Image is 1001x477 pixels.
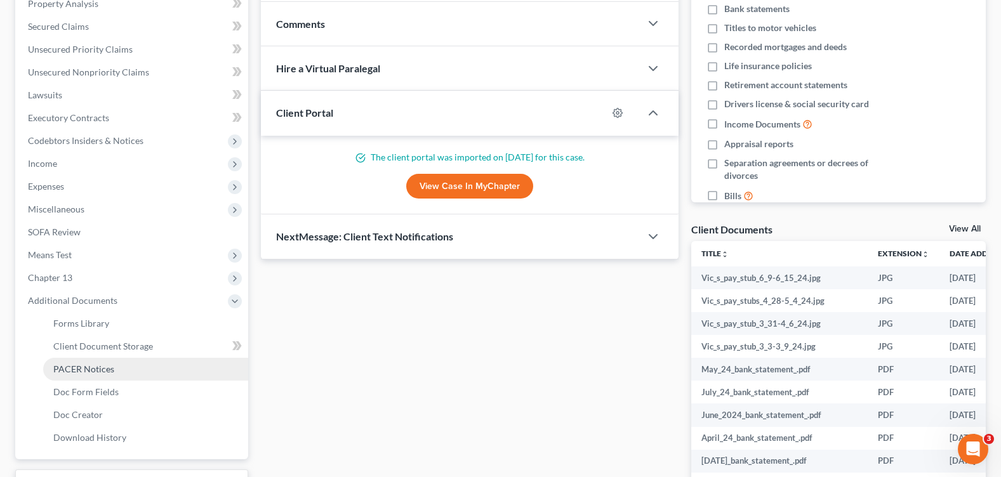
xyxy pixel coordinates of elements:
td: Vic_s_pay_stub_6_9-6_15_24.jpg [691,266,868,289]
a: Forms Library [43,312,248,335]
td: PDF [868,450,939,473]
td: PDF [868,403,939,426]
p: The client portal was imported on [DATE] for this case. [276,151,663,164]
span: NextMessage: Client Text Notifications [276,230,453,242]
a: Download History [43,426,248,449]
span: Codebtors Insiders & Notices [28,135,143,146]
td: JPG [868,289,939,312]
td: PDF [868,358,939,381]
span: Means Test [28,249,72,260]
span: Download History [53,432,126,443]
span: PACER Notices [53,363,114,374]
a: Executory Contracts [18,107,248,129]
span: 3 [984,434,994,444]
td: JPG [868,312,939,335]
span: Miscellaneous [28,204,84,214]
td: Vic_s_pay_stub_3_31-4_6_24.jpg [691,312,868,335]
a: Titleunfold_more [701,249,729,258]
a: View Case in MyChapter [406,174,533,199]
span: Drivers license & social security card [724,98,869,110]
span: Hire a Virtual Paralegal [276,62,380,74]
span: Doc Form Fields [53,386,119,397]
span: Secured Claims [28,21,89,32]
span: Life insurance policies [724,60,812,72]
span: Chapter 13 [28,272,72,283]
span: Bank statements [724,3,790,15]
span: Comments [276,18,325,30]
div: Client Documents [691,223,772,236]
td: JPG [868,266,939,289]
td: May_24_bank_statement_.pdf [691,358,868,381]
a: Doc Creator [43,403,248,426]
td: June_2024_bank_statement_.pdf [691,403,868,426]
span: Retirement account statements [724,79,847,91]
td: PDF [868,381,939,403]
span: Client Portal [276,107,333,119]
a: Unsecured Nonpriority Claims [18,61,248,84]
a: Doc Form Fields [43,381,248,403]
span: SOFA Review [28,226,81,237]
span: Unsecured Priority Claims [28,44,133,55]
a: Lawsuits [18,84,248,107]
span: Income Documents [724,118,800,131]
a: Secured Claims [18,15,248,38]
td: PDF [868,427,939,450]
span: Separation agreements or decrees of divorces [724,157,901,182]
span: Additional Documents [28,295,117,306]
i: unfold_more [922,251,929,258]
td: July_24_bank_statement_.pdf [691,381,868,403]
td: April_24_bank_statement_.pdf [691,427,868,450]
td: Vic_s_pay_stub_3_3-3_9_24.jpg [691,335,868,358]
span: Titles to motor vehicles [724,22,816,34]
span: Recorded mortgages and deeds [724,41,847,53]
a: Client Document Storage [43,335,248,358]
td: JPG [868,335,939,358]
span: Unsecured Nonpriority Claims [28,67,149,77]
i: unfold_more [721,251,729,258]
span: Doc Creator [53,409,103,420]
span: Bills [724,190,741,202]
td: Vic_s_pay_stubs_4_28-5_4_24.jpg [691,289,868,312]
span: Executory Contracts [28,112,109,123]
span: Income [28,158,57,169]
span: Forms Library [53,318,109,329]
span: Expenses [28,181,64,192]
td: [DATE]_bank_statement_.pdf [691,450,868,473]
span: Appraisal reports [724,138,793,150]
a: Extensionunfold_more [878,249,929,258]
a: Unsecured Priority Claims [18,38,248,61]
a: SOFA Review [18,221,248,244]
span: Client Document Storage [53,341,153,351]
iframe: Intercom live chat [958,434,988,464]
a: View All [949,225,981,233]
span: Lawsuits [28,89,62,100]
a: PACER Notices [43,358,248,381]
